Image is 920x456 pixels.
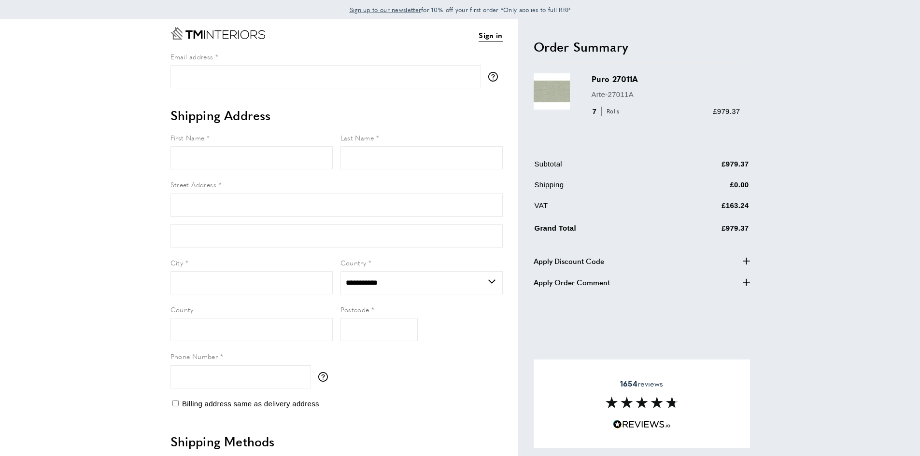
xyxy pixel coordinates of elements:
span: £979.37 [713,107,740,115]
span: Billing address same as delivery address [182,400,319,408]
button: More information [318,372,333,382]
td: Grand Total [535,221,664,241]
span: Phone Number [170,351,218,361]
a: Go to Home page [170,27,265,40]
td: £979.37 [665,158,749,177]
td: Shipping [535,179,664,198]
td: £163.24 [665,200,749,219]
td: £0.00 [665,179,749,198]
span: Street Address [170,180,217,189]
span: Postcode [340,304,369,314]
span: Last Name [340,133,374,142]
span: for 10% off your first order *Only applies to full RRP [350,5,571,14]
span: Country [340,258,367,267]
td: £979.37 [665,221,749,241]
h2: Order Summary [534,38,750,55]
a: Sign up to our newsletter [350,5,422,14]
span: County [170,304,194,314]
span: Email address [170,52,213,61]
h2: Shipping Address [170,107,503,124]
img: Reviews section [606,397,678,408]
td: Subtotal [535,158,664,177]
strong: 1654 [620,378,637,389]
span: Rolls [601,107,622,116]
p: Arte-27011A [592,89,740,100]
a: Sign in [479,29,502,41]
span: First Name [170,133,205,142]
td: VAT [535,200,664,219]
span: reviews [620,379,663,388]
button: More information [488,72,503,82]
img: Reviews.io 5 stars [613,420,671,429]
h3: Puro 27011A [592,73,740,84]
span: City [170,258,184,267]
h2: Shipping Methods [170,433,503,450]
input: Billing address same as delivery address [172,400,179,406]
div: 7 [592,106,623,117]
span: Apply Order Comment [534,276,610,288]
span: Apply Discount Code [534,255,604,267]
img: Puro 27011A [534,73,570,110]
